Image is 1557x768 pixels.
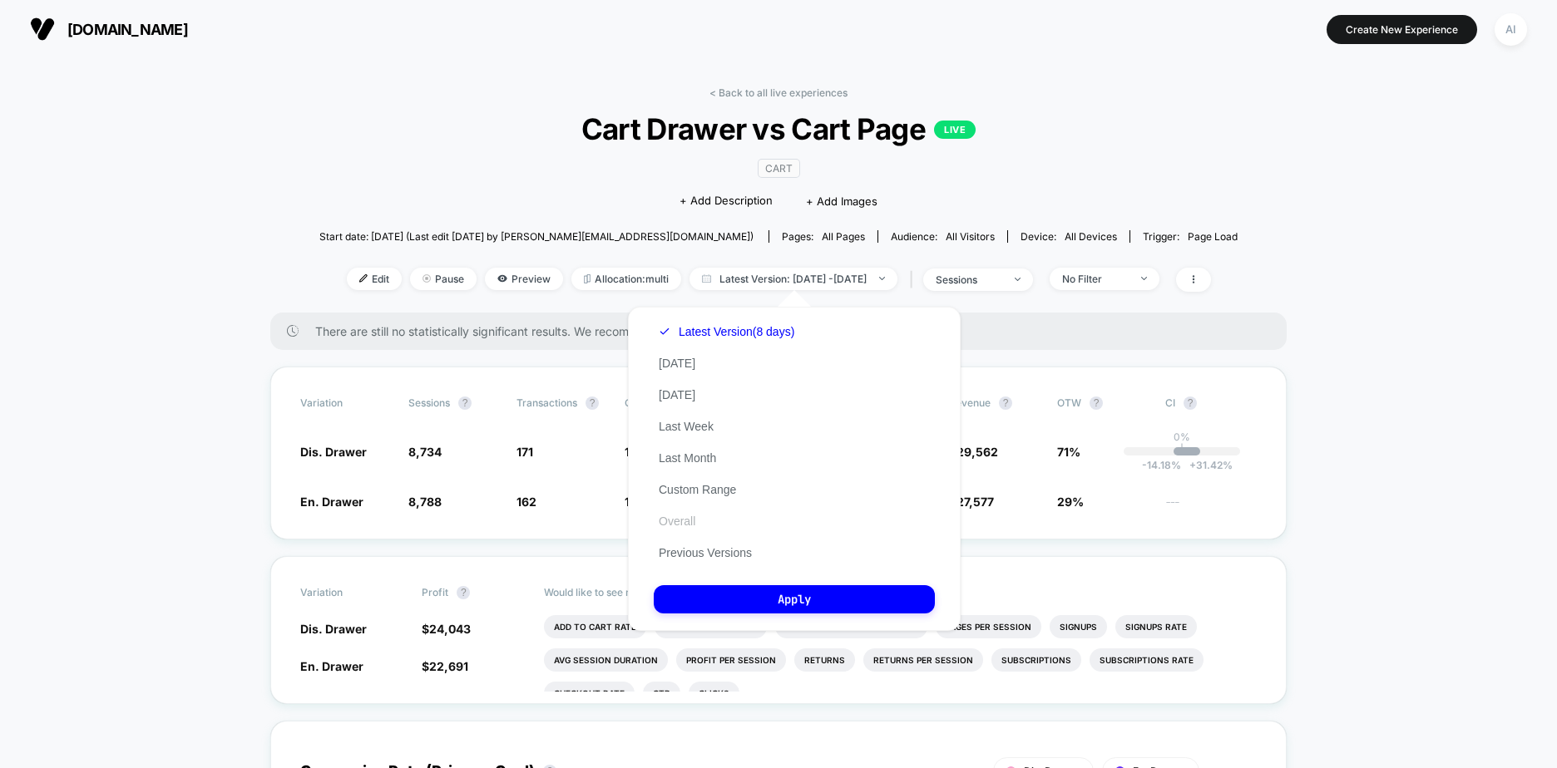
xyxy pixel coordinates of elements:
[906,268,923,292] span: |
[654,324,799,339] button: Latest Version(8 days)
[1181,459,1233,471] span: 31.42 %
[1142,459,1181,471] span: -14.18 %
[517,445,533,459] span: 171
[654,419,719,434] button: Last Week
[67,21,188,38] span: [DOMAIN_NAME]
[457,586,470,599] button: ?
[794,648,855,672] li: Returns
[758,159,800,178] span: CART
[1189,459,1196,471] span: +
[1090,648,1204,672] li: Subscriptions Rate
[408,445,442,459] span: 8,734
[300,445,367,459] span: Dis. Drawer
[654,450,721,465] button: Last Month
[822,230,865,243] span: all pages
[1165,497,1257,510] span: ---
[300,396,392,410] span: Variation
[654,356,700,371] button: [DATE]
[654,545,757,560] button: Previous Versions
[422,659,468,673] span: $
[1180,443,1184,455] p: |
[485,268,563,290] span: Preview
[1184,396,1197,410] button: ?
[654,585,935,613] button: Apply
[1057,495,1084,509] span: 29%
[300,495,363,509] span: En. Drawer
[936,273,1002,286] div: sessions
[1327,15,1477,44] button: Create New Experience
[879,277,885,280] img: end
[999,396,1012,410] button: ?
[1115,615,1197,638] li: Signups Rate
[680,193,773,209] span: + Add Description
[300,622,367,636] span: Dis. Drawer
[1057,445,1080,459] span: 71%
[25,16,193,42] button: [DOMAIN_NAME]
[517,495,536,509] span: 162
[654,514,700,529] button: Overall
[934,121,976,139] p: LIVE
[1050,615,1107,638] li: Signups
[300,659,363,673] span: En. Drawer
[1065,230,1117,243] span: all devices
[584,274,591,283] img: rebalance
[544,615,646,638] li: Add To Cart Rate
[408,396,450,409] span: Sessions
[782,230,865,243] div: Pages:
[1057,396,1149,410] span: OTW
[654,387,700,402] button: [DATE]
[690,268,897,290] span: Latest Version: [DATE] - [DATE]
[1495,13,1527,46] div: AI
[1062,273,1129,285] div: No Filter
[408,495,442,509] span: 8,788
[806,194,877,208] span: + Add Images
[946,230,995,243] span: All Visitors
[315,324,1253,338] span: There are still no statistically significant results. We recommend waiting a few more days
[1141,277,1147,280] img: end
[936,615,1041,638] li: Pages Per Session
[429,622,471,636] span: 24,043
[517,396,577,409] span: Transactions
[30,17,55,42] img: Visually logo
[643,682,680,705] li: Ctr
[676,648,786,672] li: Profit Per Session
[863,648,983,672] li: Returns Per Session
[422,622,471,636] span: $
[422,586,448,598] span: Profit
[1090,396,1103,410] button: ?
[571,268,681,290] span: Allocation: multi
[702,274,711,283] img: calendar
[544,682,635,705] li: Checkout Rate
[891,230,995,243] div: Audience:
[458,396,472,410] button: ?
[1165,396,1257,410] span: CI
[1174,431,1190,443] p: 0%
[300,586,392,599] span: Variation
[1143,230,1238,243] div: Trigger:
[654,482,741,497] button: Custom Range
[956,445,998,459] span: 29,562
[429,659,468,673] span: 22,691
[1007,230,1129,243] span: Device:
[586,396,599,410] button: ?
[1015,278,1021,281] img: end
[347,268,402,290] span: Edit
[1188,230,1238,243] span: Page Load
[365,111,1191,146] span: Cart Drawer vs Cart Page
[709,86,848,99] a: < Back to all live experiences
[689,682,739,705] li: Clicks
[423,274,431,283] img: end
[544,648,668,672] li: Avg Session Duration
[410,268,477,290] span: Pause
[544,586,1258,598] p: Would like to see more reports?
[1490,12,1532,47] button: AI
[359,274,368,283] img: edit
[991,648,1081,672] li: Subscriptions
[319,230,754,243] span: Start date: [DATE] (Last edit [DATE] by [PERSON_NAME][EMAIL_ADDRESS][DOMAIN_NAME])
